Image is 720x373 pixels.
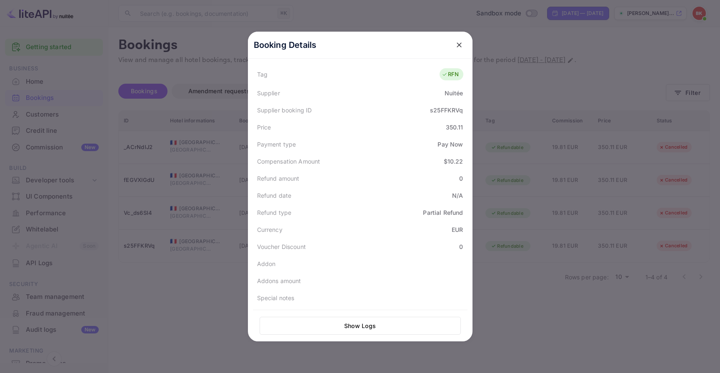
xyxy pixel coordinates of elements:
div: EUR [452,225,463,234]
div: Tag [257,70,267,79]
p: Booking Details [254,39,317,51]
div: Refund date [257,191,292,200]
div: Partial Refund [423,208,463,217]
div: Currency [257,225,282,234]
div: Supplier [257,89,280,97]
div: Special notes [257,293,295,302]
div: N/A [452,191,463,200]
div: RFN [442,70,459,79]
div: Voucher Discount [257,242,306,251]
button: close [452,37,467,52]
div: 0 [459,242,463,251]
div: Addon [257,259,276,268]
div: Addons amount [257,276,301,285]
div: $10.22 [444,157,463,166]
div: Refund amount [257,174,300,183]
button: Show Logs [260,317,461,335]
div: 350.11 [446,123,463,132]
div: 0 [459,174,463,183]
div: Pay Now [437,140,463,149]
div: Payment type [257,140,296,149]
div: Nuitée [445,89,463,97]
div: Supplier booking ID [257,106,312,114]
div: s25FFKRVq [430,106,463,114]
div: Compensation Amount [257,157,320,166]
div: Price [257,123,271,132]
div: Refund type [257,208,292,217]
